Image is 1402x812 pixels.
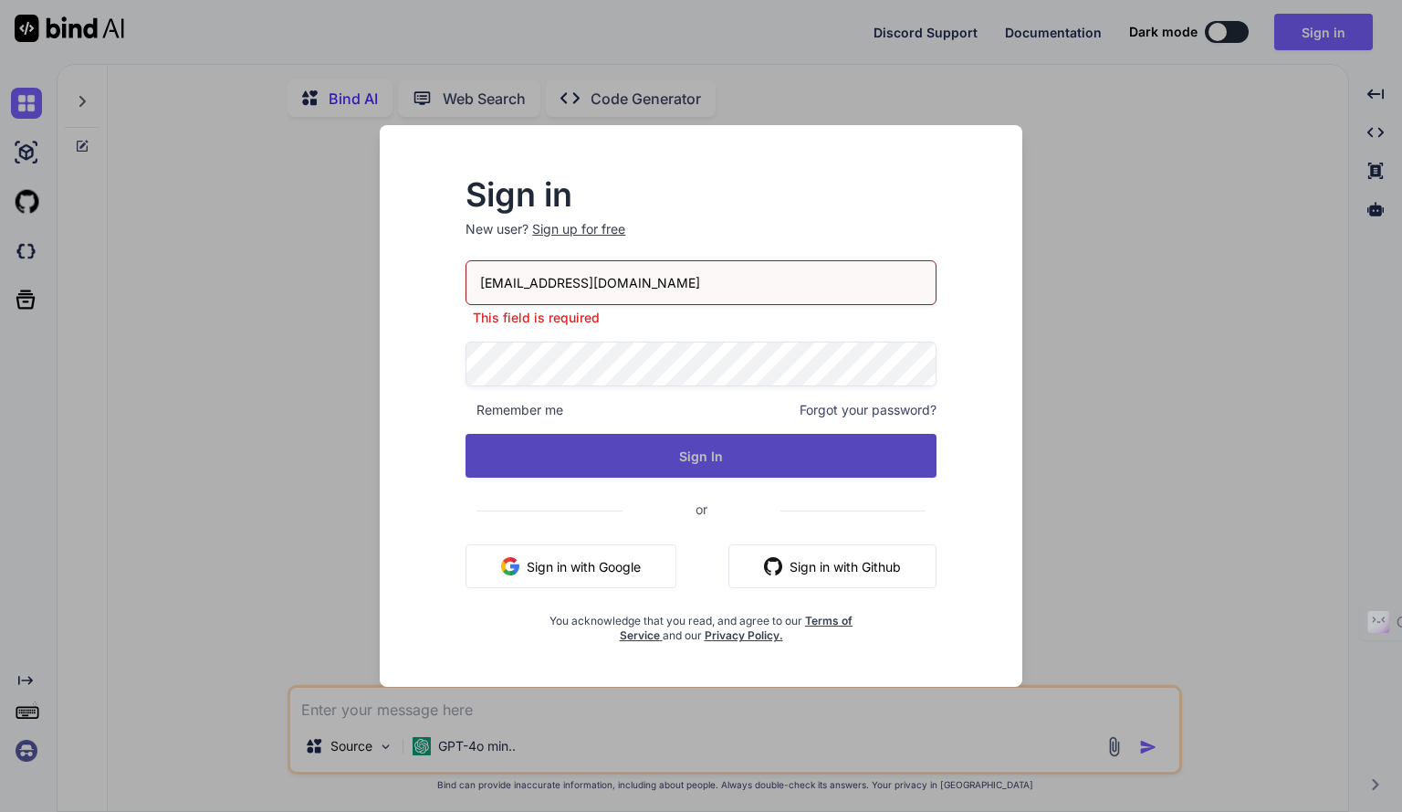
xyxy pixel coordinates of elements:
[728,544,936,588] button: Sign in with Github
[800,401,936,419] span: Forgot your password?
[544,603,858,643] div: You acknowledge that you read, and agree to our and our
[705,628,783,642] a: Privacy Policy.
[532,220,625,238] div: Sign up for free
[466,180,936,209] h2: Sign in
[466,401,563,419] span: Remember me
[623,487,780,532] span: or
[466,309,936,327] p: This field is required
[466,434,936,478] button: Sign In
[466,220,936,260] p: New user?
[620,614,853,642] a: Terms of Service
[466,260,936,305] input: Login or Email
[764,557,782,575] img: github
[466,544,676,588] button: Sign in with Google
[501,557,519,575] img: google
